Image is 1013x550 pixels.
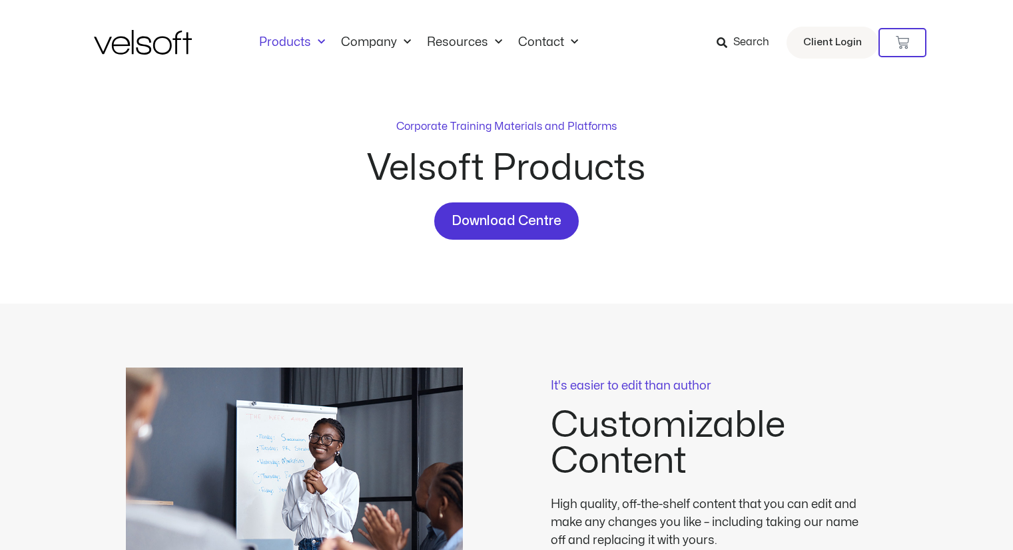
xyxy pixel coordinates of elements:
[551,495,870,549] div: High quality, off-the-shelf content that you can edit and make any changes you like – including t...
[803,34,862,51] span: Client Login
[419,35,510,50] a: ResourcesMenu Toggle
[733,34,769,51] span: Search
[251,35,586,50] nav: Menu
[787,27,878,59] a: Client Login
[267,150,747,186] h2: Velsoft Products
[551,380,888,392] p: It's easier to edit than author
[94,30,192,55] img: Velsoft Training Materials
[844,521,1006,550] iframe: chat widget
[396,119,617,135] p: Corporate Training Materials and Platforms
[767,254,1006,517] iframe: chat widget
[717,31,779,54] a: Search
[333,35,419,50] a: CompanyMenu Toggle
[510,35,586,50] a: ContactMenu Toggle
[452,210,561,232] span: Download Centre
[551,408,888,479] h2: Customizable Content
[434,202,579,240] a: Download Centre
[251,35,333,50] a: ProductsMenu Toggle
